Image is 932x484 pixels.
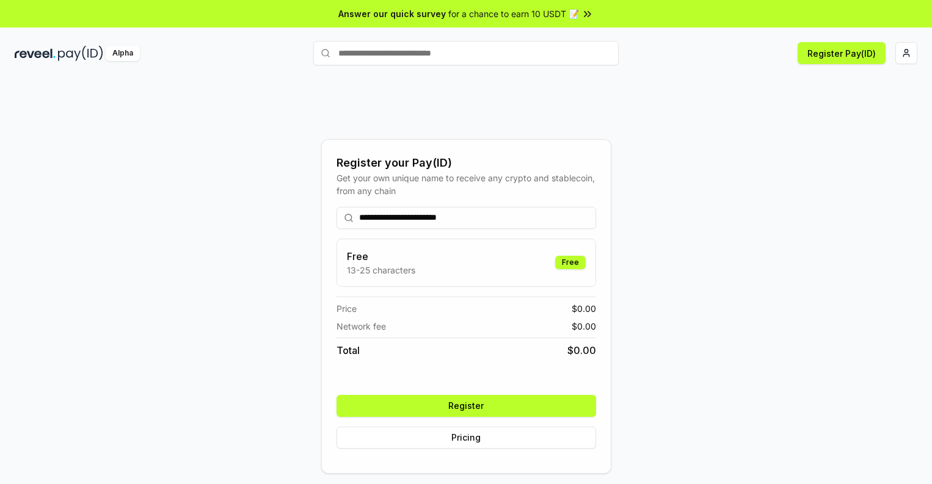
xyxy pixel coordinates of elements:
[337,395,596,417] button: Register
[337,320,386,333] span: Network fee
[337,172,596,197] div: Get your own unique name to receive any crypto and stablecoin, from any chain
[347,249,415,264] h3: Free
[106,46,140,61] div: Alpha
[337,343,360,358] span: Total
[338,7,446,20] span: Answer our quick survey
[337,302,357,315] span: Price
[555,256,586,269] div: Free
[448,7,579,20] span: for a chance to earn 10 USDT 📝
[798,42,886,64] button: Register Pay(ID)
[572,302,596,315] span: $ 0.00
[567,343,596,358] span: $ 0.00
[337,154,596,172] div: Register your Pay(ID)
[58,46,103,61] img: pay_id
[347,264,415,276] p: 13-25 characters
[572,320,596,333] span: $ 0.00
[15,46,56,61] img: reveel_dark
[337,427,596,449] button: Pricing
